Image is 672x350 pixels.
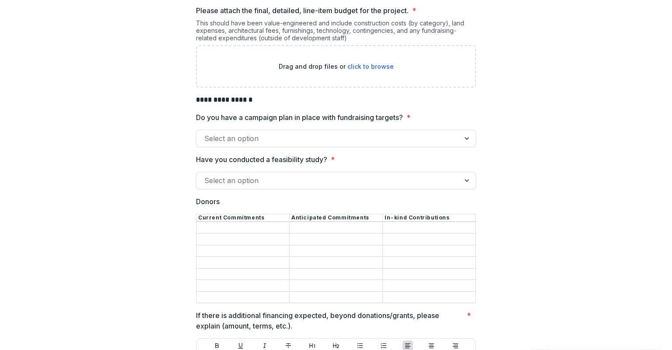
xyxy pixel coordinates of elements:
[196,214,290,222] th: Current Commitments
[196,310,463,331] p: If there is additional financing expected, beyond donations/grants, please explain (amount, terms...
[279,62,394,71] p: Drag and drop files or
[196,5,409,16] p: Please attach the final, detailed, line-item budget for the project.
[196,112,403,123] p: Do you have a campaign plan in place with fundraising targets?
[347,63,394,70] span: click to browse
[196,154,327,165] p: Have you conducted a feasibility study?
[383,214,476,222] th: In-kind Contributions
[290,214,383,222] th: Anticipated Commitments
[196,196,220,207] p: Donors
[196,19,476,45] div: This should have been value-engineered and include construction costs (by category), land expense...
